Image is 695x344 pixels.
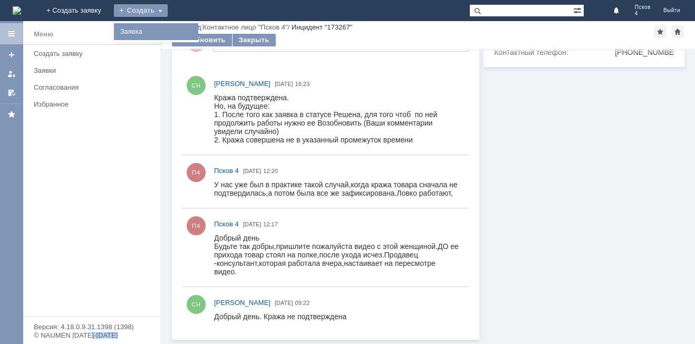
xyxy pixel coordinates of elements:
a: Заявка [116,25,196,38]
span: 16:23 [295,81,310,87]
a: Контактное лицо "Псков 4" [203,23,288,31]
div: © NAUMEN [DATE]-[DATE] [34,332,150,339]
div: [PHONE_NUMBER] [615,48,681,56]
a: Псков 4 [214,219,239,230]
a: [PERSON_NAME] [214,79,271,89]
span: 09:22 [295,300,310,306]
span: 4 [635,11,651,17]
a: Согласования [30,79,158,95]
span: Псков 4 [214,167,239,175]
span: Псков [635,4,651,11]
div: Избранное [34,100,142,108]
div: Создать заявку [34,50,154,58]
span: [PERSON_NAME] [214,80,271,88]
div: Меню [34,28,53,41]
span: [DATE] [243,168,262,174]
span: Расширенный поиск [573,5,584,15]
span: 12:17 [263,221,278,227]
div: Версия: 4.18.0.9.31.1398 (1398) [34,323,150,330]
a: Заявки [30,62,158,79]
div: Контактный телефон: [494,48,613,56]
div: | [201,23,202,31]
div: Заявки [34,66,154,74]
a: [PERSON_NAME] [214,298,271,308]
a: Создать заявку [30,45,158,62]
div: Согласования [34,83,154,91]
div: Сделать домашней страницей [671,25,684,38]
div: Создать [114,4,168,17]
div: / [203,23,292,31]
span: 12:20 [263,168,278,174]
a: Псков 4 [214,166,239,176]
span: Псков 4 [214,220,239,228]
span: [PERSON_NAME] [214,299,271,307]
div: Инцидент "173267" [292,23,352,31]
a: Перейти на домашнюю страницу [13,6,21,15]
span: [DATE] [243,221,262,227]
span: [DATE] [275,81,293,87]
span: [DATE] [275,300,293,306]
a: Создать заявку [3,46,20,63]
a: Мои согласования [3,84,20,101]
a: Мои заявки [3,65,20,82]
div: Добавить в избранное [654,25,667,38]
img: logo [13,6,21,15]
